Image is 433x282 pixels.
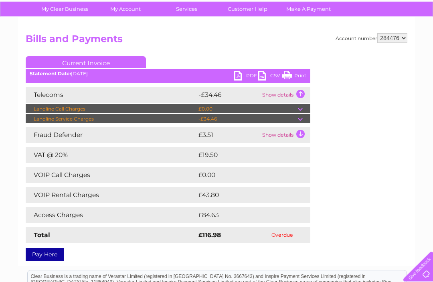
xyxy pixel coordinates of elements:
h2: Bills and Payments [26,34,407,49]
td: Access Charges [26,207,196,224]
a: 0333 014 3131 [282,4,337,14]
a: Blog [392,34,404,40]
td: £0.00 [196,105,298,114]
a: Services [154,2,220,17]
td: VOIP Rental Charges [26,187,196,203]
td: -£34.46 [196,115,298,124]
td: £84.63 [196,207,294,224]
td: -£34.46 [196,87,260,103]
a: Current Invoice [26,56,146,68]
a: Customer Help [214,2,281,17]
a: Make A Payment [275,2,342,17]
a: My Clear Business [32,2,98,17]
td: £3.51 [196,127,260,143]
a: Telecoms [363,34,387,40]
img: logo.png [15,21,56,45]
a: PDF [234,71,258,83]
td: Landline Service Charges [26,115,196,124]
td: Landline Call Charges [26,105,196,114]
td: £43.80 [196,187,294,203]
td: Telecoms [26,87,196,103]
td: VAT @ 20% [26,147,196,163]
td: Show details [260,87,310,103]
td: Fraud Defender [26,127,196,143]
div: Account number [336,34,407,43]
td: £0.00 [196,167,292,183]
strong: £116.98 [198,232,221,239]
td: VOIP Call Charges [26,167,196,183]
a: CSV [258,71,282,83]
strong: Total [34,232,50,239]
a: Pay Here [26,248,64,261]
a: Print [282,71,306,83]
td: Show details [260,127,310,143]
td: Overdue [254,228,310,244]
td: £19.50 [196,147,293,163]
b: Statement Date: [30,71,71,77]
a: Energy [341,34,358,40]
a: Water [321,34,336,40]
div: Clear Business is a trading name of Verastar Limited (registered in [GEOGRAPHIC_DATA] No. 3667643... [28,4,407,39]
div: [DATE] [26,71,310,77]
a: My Account [93,2,159,17]
a: Contact [409,34,428,40]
